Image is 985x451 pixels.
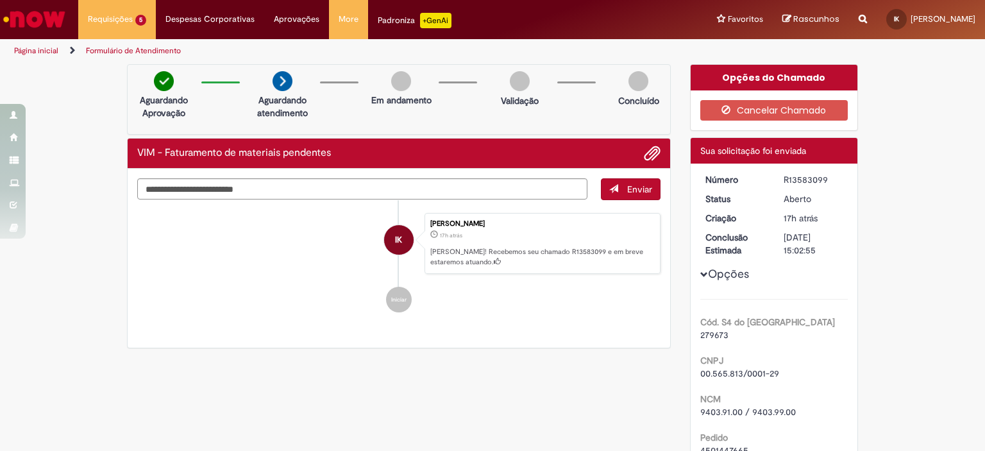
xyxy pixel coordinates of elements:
dt: Criação [696,212,775,225]
img: img-circle-grey.png [391,71,411,91]
img: img-circle-grey.png [628,71,648,91]
span: IK [395,225,402,255]
span: [PERSON_NAME] [911,13,975,24]
span: Despesas Corporativas [165,13,255,26]
a: Página inicial [14,46,58,56]
div: Izabela Kitaka [384,225,414,255]
li: Izabela Kitaka [137,213,661,275]
span: 00.565.813/0001-29 [700,368,779,379]
dt: Número [696,173,775,186]
span: Favoritos [728,13,763,26]
span: Rascunhos [793,13,839,25]
div: 30/09/2025 17:02:46 [784,212,843,225]
div: [PERSON_NAME] [430,220,653,228]
span: Sua solicitação foi enviada [700,145,806,157]
button: Cancelar Chamado [700,100,848,121]
dt: Status [696,192,775,205]
ul: Trilhas de página [10,39,647,63]
img: ServiceNow [1,6,67,32]
a: Formulário de Atendimento [86,46,181,56]
p: Concluído [618,94,659,107]
span: 279673 [700,329,728,341]
ul: Histórico de tíquete [137,200,661,326]
span: 17h atrás [440,232,462,239]
div: R13583099 [784,173,843,186]
div: [DATE] 15:02:55 [784,231,843,257]
a: Rascunhos [782,13,839,26]
b: NCM [700,393,721,405]
p: Validação [501,94,539,107]
span: Aprovações [274,13,319,26]
span: 5 [135,15,146,26]
span: 9403.91.00 / 9403.99.00 [700,406,796,418]
p: Aguardando Aprovação [133,94,195,119]
h2: VIM - Faturamento de materiais pendentes Histórico de tíquete [137,148,331,159]
div: Padroniza [378,13,451,28]
p: Aguardando atendimento [251,94,314,119]
time: 30/09/2025 17:02:46 [440,232,462,239]
time: 30/09/2025 17:02:46 [784,212,818,224]
button: Enviar [601,178,661,200]
span: Enviar [627,183,652,195]
div: Aberto [784,192,843,205]
span: IK [894,15,899,23]
b: CNPJ [700,355,723,366]
p: [PERSON_NAME]! Recebemos seu chamado R13583099 e em breve estaremos atuando. [430,247,653,267]
b: Pedido [700,432,728,443]
p: Em andamento [371,94,432,106]
dt: Conclusão Estimada [696,231,775,257]
span: More [339,13,358,26]
textarea: Digite sua mensagem aqui... [137,178,587,200]
img: arrow-next.png [273,71,292,91]
img: check-circle-green.png [154,71,174,91]
span: 17h atrás [784,212,818,224]
img: img-circle-grey.png [510,71,530,91]
div: Opções do Chamado [691,65,858,90]
p: +GenAi [420,13,451,28]
span: Requisições [88,13,133,26]
button: Adicionar anexos [644,145,661,162]
b: Cód. S4 do [GEOGRAPHIC_DATA] [700,316,835,328]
